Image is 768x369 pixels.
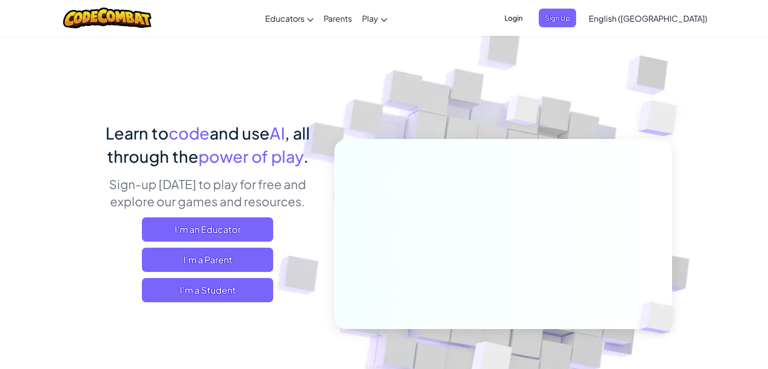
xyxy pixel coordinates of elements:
[142,278,273,302] button: I'm a Student
[142,217,273,242] a: I'm an Educator
[618,76,705,161] img: Overlap cubes
[106,123,169,143] span: Learn to
[584,5,712,32] a: English ([GEOGRAPHIC_DATA])
[539,9,576,27] button: Sign Up
[169,123,210,143] span: code
[303,146,309,166] span: .
[498,9,529,27] button: Login
[270,123,285,143] span: AI
[265,13,304,24] span: Educators
[622,281,698,355] img: Overlap cubes
[357,5,392,32] a: Play
[589,13,707,24] span: English ([GEOGRAPHIC_DATA])
[487,75,559,151] img: Overlap cubes
[142,248,273,272] a: I'm a Parent
[210,123,270,143] span: and use
[260,5,319,32] a: Educators
[319,5,357,32] a: Parents
[96,175,319,210] p: Sign-up [DATE] to play for free and explore our games and resources.
[362,13,378,24] span: Play
[63,8,151,28] img: CodeCombat logo
[198,146,303,166] span: power of play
